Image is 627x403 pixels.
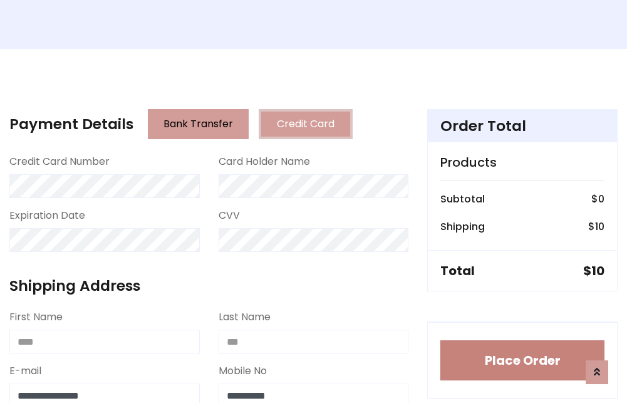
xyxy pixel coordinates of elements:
[259,109,353,139] button: Credit Card
[219,154,310,169] label: Card Holder Name
[440,155,604,170] h5: Products
[219,364,267,379] label: Mobile No
[440,340,604,380] button: Place Order
[440,221,485,233] h6: Shipping
[219,208,240,223] label: CVV
[219,310,271,325] label: Last Name
[9,277,408,295] h4: Shipping Address
[9,154,110,169] label: Credit Card Number
[595,219,604,234] span: 10
[9,115,133,133] h4: Payment Details
[9,310,63,325] label: First Name
[440,193,485,205] h6: Subtotal
[583,263,604,278] h5: $
[591,193,604,205] h6: $
[440,263,475,278] h5: Total
[598,192,604,206] span: 0
[9,364,41,379] label: E-mail
[588,221,604,233] h6: $
[9,208,85,223] label: Expiration Date
[591,262,604,280] span: 10
[440,117,604,135] h4: Order Total
[148,109,249,139] button: Bank Transfer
